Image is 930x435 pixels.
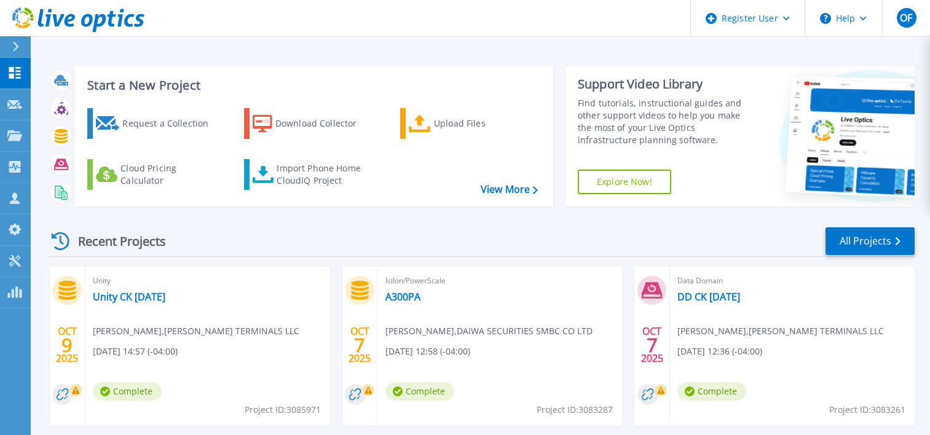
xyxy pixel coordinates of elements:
span: [DATE] 12:58 (-04:00) [385,345,470,358]
span: Project ID: 3083287 [537,403,613,417]
span: 7 [354,340,365,350]
div: Recent Projects [47,226,183,256]
div: OCT 2025 [55,323,79,367]
span: Isilon/PowerScale [385,274,615,288]
div: Cloud Pricing Calculator [120,162,219,187]
a: Upload Files [400,108,537,139]
div: OCT 2025 [640,323,664,367]
span: Complete [677,382,746,401]
a: Explore Now! [578,170,671,194]
a: Cloud Pricing Calculator [87,159,224,190]
a: DD CK [DATE] [677,291,740,303]
span: Project ID: 3085971 [245,403,321,417]
a: A300PA [385,291,420,303]
span: [PERSON_NAME] , [PERSON_NAME] TERMINALS LLC [93,324,299,338]
div: Import Phone Home CloudIQ Project [277,162,372,187]
a: Request a Collection [87,108,224,139]
span: 9 [61,340,73,350]
span: [DATE] 14:57 (-04:00) [93,345,178,358]
span: Unity [93,274,323,288]
a: View More [481,184,538,195]
span: [PERSON_NAME] , [PERSON_NAME] TERMINALS LLC [677,324,884,338]
div: Find tutorials, instructional guides and other support videos to help you make the most of your L... [578,97,753,146]
span: [PERSON_NAME] , DAIWA SECURITIES SMBC CO LTD [385,324,593,338]
div: Support Video Library [578,76,753,92]
div: Request a Collection [122,111,221,136]
span: [DATE] 12:36 (-04:00) [677,345,762,358]
span: 7 [647,340,658,350]
div: Upload Files [434,111,532,136]
span: Project ID: 3083261 [829,403,905,417]
a: All Projects [826,227,915,255]
div: OCT 2025 [348,323,371,367]
div: Download Collector [275,111,374,136]
span: OF [900,13,912,23]
h3: Start a New Project [87,79,537,92]
a: Download Collector [244,108,381,139]
span: Complete [93,382,162,401]
a: Unity CK [DATE] [93,291,165,303]
span: Data Domain [677,274,907,288]
span: Complete [385,382,454,401]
